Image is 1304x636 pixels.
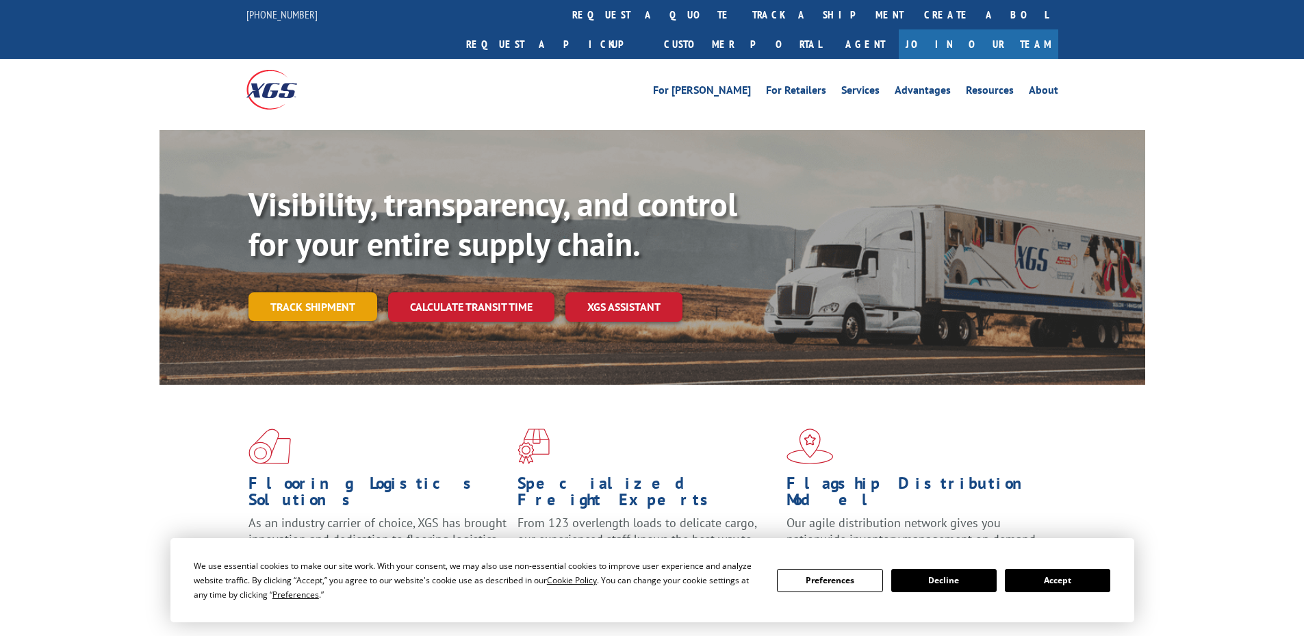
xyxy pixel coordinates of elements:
a: Customer Portal [654,29,832,59]
span: As an industry carrier of choice, XGS has brought innovation and dedication to flooring logistics... [248,515,507,563]
a: [PHONE_NUMBER] [246,8,318,21]
a: For Retailers [766,85,826,100]
a: Track shipment [248,292,377,321]
a: Agent [832,29,899,59]
p: From 123 overlength loads to delicate cargo, our experienced staff knows the best way to move you... [517,515,776,576]
img: xgs-icon-total-supply-chain-intelligence-red [248,429,291,464]
img: xgs-icon-flagship-distribution-model-red [787,429,834,464]
a: Services [841,85,880,100]
button: Preferences [777,569,882,592]
a: Advantages [895,85,951,100]
b: Visibility, transparency, and control for your entire supply chain. [248,183,737,265]
h1: Flagship Distribution Model [787,475,1045,515]
a: Request a pickup [456,29,654,59]
a: Resources [966,85,1014,100]
span: Cookie Policy [547,574,597,586]
a: Join Our Team [899,29,1058,59]
a: For [PERSON_NAME] [653,85,751,100]
div: Cookie Consent Prompt [170,538,1134,622]
h1: Specialized Freight Experts [517,475,776,515]
span: Preferences [272,589,319,600]
a: XGS ASSISTANT [565,292,682,322]
button: Accept [1005,569,1110,592]
a: Calculate transit time [388,292,554,322]
a: About [1029,85,1058,100]
span: Our agile distribution network gives you nationwide inventory management on demand. [787,515,1038,547]
button: Decline [891,569,997,592]
div: We use essential cookies to make our site work. With your consent, we may also use non-essential ... [194,559,760,602]
h1: Flooring Logistics Solutions [248,475,507,515]
img: xgs-icon-focused-on-flooring-red [517,429,550,464]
